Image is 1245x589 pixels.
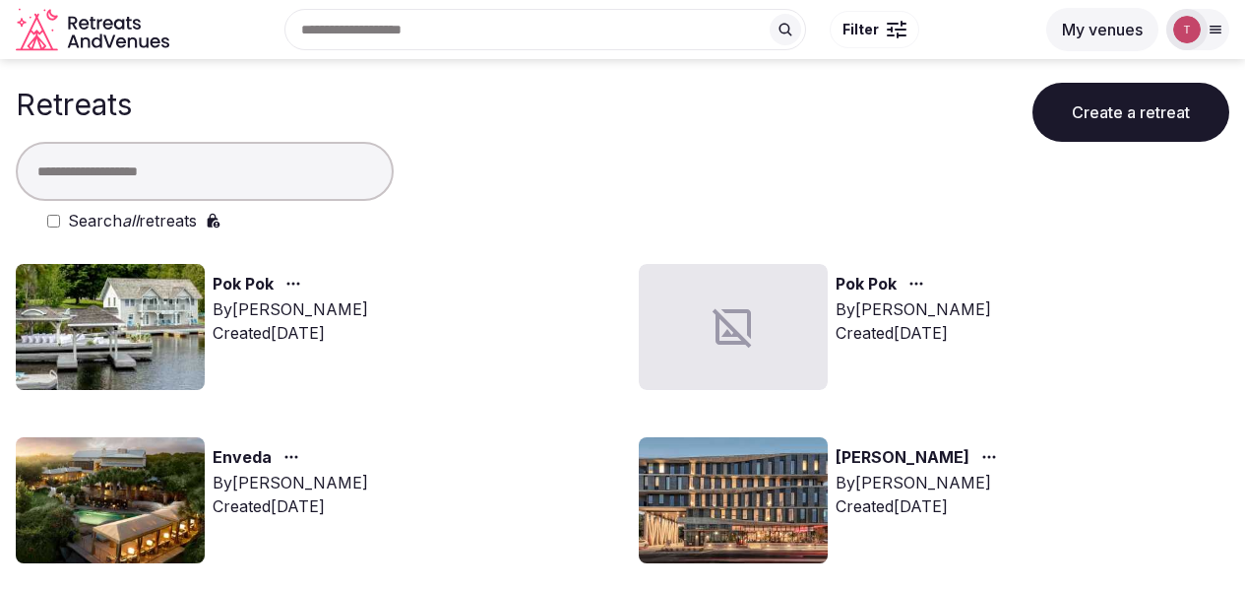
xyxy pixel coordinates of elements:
img: Top retreat image for the retreat: Marit Lloyd [639,437,828,563]
div: By [PERSON_NAME] [213,471,368,494]
div: Created [DATE] [836,321,991,345]
a: Visit the homepage [16,8,173,52]
a: Pok Pok [836,272,897,297]
div: Created [DATE] [836,494,1005,518]
a: Enveda [213,445,272,471]
svg: Retreats and Venues company logo [16,8,173,52]
div: By [PERSON_NAME] [213,297,368,321]
img: Thiago Martins [1173,16,1201,43]
img: Top retreat image for the retreat: Enveda [16,437,205,563]
div: Created [DATE] [213,494,368,518]
button: Filter [830,11,919,48]
button: Create a retreat [1032,83,1229,142]
img: Top retreat image for the retreat: Pok Pok [16,264,205,390]
a: Pok Pok [213,272,274,297]
div: Created [DATE] [213,321,368,345]
em: all [122,211,139,230]
button: My venues [1046,8,1158,51]
div: By [PERSON_NAME] [836,297,991,321]
div: By [PERSON_NAME] [836,471,1005,494]
h1: Retreats [16,87,132,122]
a: [PERSON_NAME] [836,445,969,471]
label: Search retreats [68,209,197,232]
span: Filter [842,20,879,39]
a: My venues [1046,20,1158,39]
